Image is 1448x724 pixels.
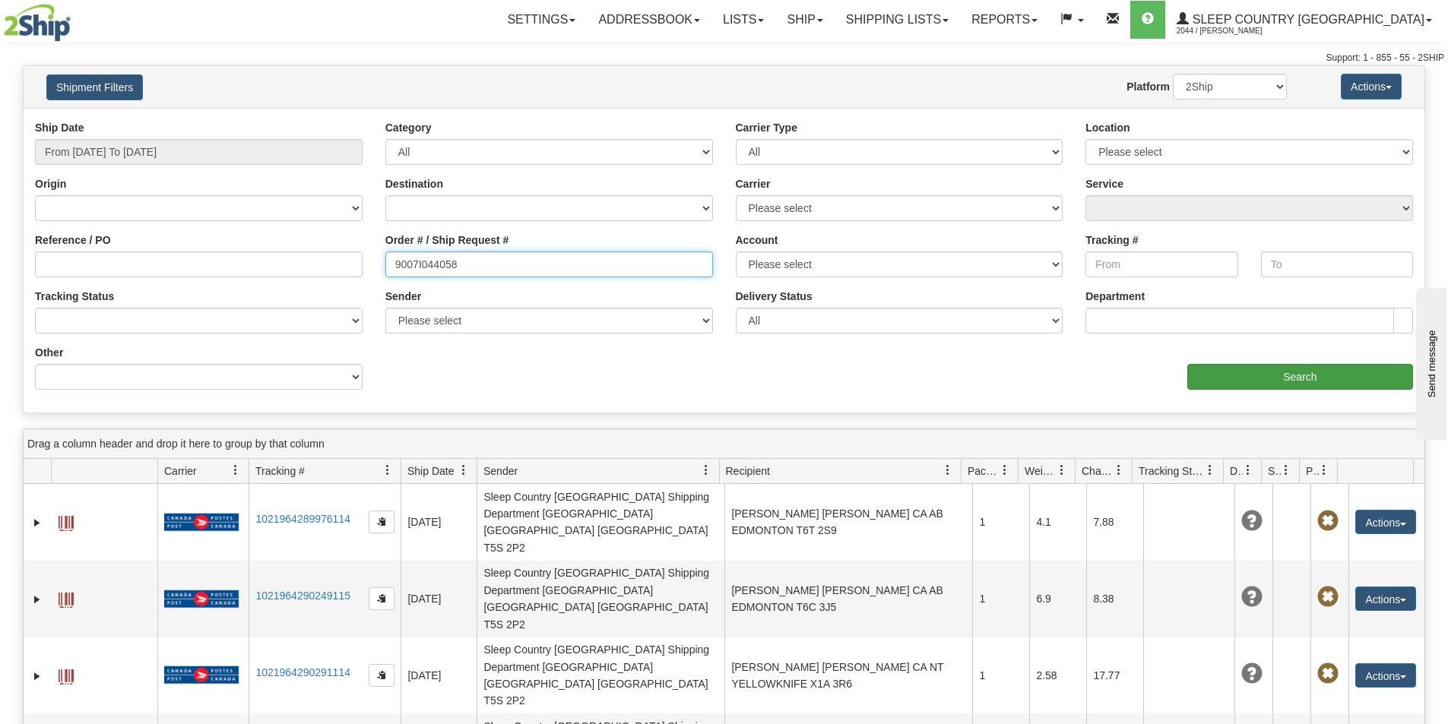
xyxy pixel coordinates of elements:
[369,664,394,687] button: Copy to clipboard
[1261,251,1413,277] input: To
[477,561,724,637] td: Sleep Country [GEOGRAPHIC_DATA] Shipping Department [GEOGRAPHIC_DATA] [GEOGRAPHIC_DATA] [GEOGRAPH...
[4,52,1444,65] div: Support: 1 - 855 - 55 - 2SHIP
[1355,510,1416,534] button: Actions
[587,1,711,39] a: Addressbook
[385,232,509,248] label: Order # / Ship Request #
[1230,463,1243,479] span: Delivery Status
[1241,663,1263,684] span: Unknown
[736,232,778,248] label: Account
[1273,457,1299,483] a: Shipment Issues filter column settings
[1086,561,1143,637] td: 8.38
[375,457,401,483] a: Tracking # filter column settings
[255,666,350,678] a: 1021964290291114
[59,509,74,533] a: Label
[35,232,111,248] label: Reference / PO
[1139,463,1205,479] span: Tracking Status
[960,1,1049,39] a: Reports
[1355,586,1416,611] button: Actions
[968,463,1000,479] span: Packages
[724,561,972,637] td: [PERSON_NAME] [PERSON_NAME] CA AB EDMONTON T6C 3J5
[1317,586,1339,608] span: Pickup Not Assigned
[1085,232,1138,248] label: Tracking #
[1165,1,1443,39] a: Sleep Country [GEOGRAPHIC_DATA] 2044 / [PERSON_NAME]
[1086,484,1143,561] td: 7.88
[164,590,239,609] img: 20 - Canada Post
[385,289,421,304] label: Sender
[992,457,1018,483] a: Packages filter column settings
[775,1,834,39] a: Ship
[736,120,797,135] label: Carrier Type
[1106,457,1132,483] a: Charge filter column settings
[1029,484,1086,561] td: 4.1
[1085,289,1145,304] label: Department
[401,561,477,637] td: [DATE]
[736,176,771,191] label: Carrier
[483,463,518,479] span: Sender
[164,513,239,532] img: 20 - Canada Post
[1341,74,1402,100] button: Actions
[164,666,239,684] img: 20 - Canada Post
[1197,457,1223,483] a: Tracking Status filter column settings
[1235,457,1261,483] a: Delivery Status filter column settings
[30,669,45,684] a: Expand
[401,637,477,714] td: [DATE]
[223,457,249,483] a: Carrier filter column settings
[1025,463,1057,479] span: Weight
[46,74,143,100] button: Shipment Filters
[255,590,350,602] a: 1021964290249115
[1187,364,1413,390] input: Search
[255,463,305,479] span: Tracking #
[24,429,1424,459] div: grid grouping header
[1355,663,1416,688] button: Actions
[496,1,587,39] a: Settings
[30,592,45,607] a: Expand
[1189,13,1424,26] span: Sleep Country [GEOGRAPHIC_DATA]
[1241,511,1263,532] span: Unknown
[726,463,770,479] span: Recipient
[30,515,45,530] a: Expand
[1029,637,1086,714] td: 2.58
[255,513,350,525] a: 1021964289976114
[1268,463,1281,479] span: Shipment Issues
[35,120,84,135] label: Ship Date
[369,587,394,610] button: Copy to clipboard
[1082,463,1114,479] span: Charge
[693,457,719,483] a: Sender filter column settings
[35,176,66,191] label: Origin
[1085,176,1123,191] label: Service
[1413,284,1446,439] iframe: chat widget
[369,511,394,533] button: Copy to clipboard
[1177,24,1291,39] span: 2044 / [PERSON_NAME]
[1317,663,1339,684] span: Pickup Not Assigned
[451,457,477,483] a: Ship Date filter column settings
[35,289,114,304] label: Tracking Status
[935,457,961,483] a: Recipient filter column settings
[1086,637,1143,714] td: 17.77
[1085,251,1237,277] input: From
[835,1,960,39] a: Shipping lists
[1311,457,1337,483] a: Pickup Status filter column settings
[724,637,972,714] td: [PERSON_NAME] [PERSON_NAME] CA NT YELLOWKNIFE X1A 3R6
[385,120,432,135] label: Category
[1317,511,1339,532] span: Pickup Not Assigned
[477,637,724,714] td: Sleep Country [GEOGRAPHIC_DATA] Shipping Department [GEOGRAPHIC_DATA] [GEOGRAPHIC_DATA] [GEOGRAPH...
[385,176,443,191] label: Destination
[59,662,74,687] a: Label
[407,463,454,479] span: Ship Date
[1306,463,1319,479] span: Pickup Status
[972,637,1029,714] td: 1
[1029,561,1086,637] td: 6.9
[1049,457,1075,483] a: Weight filter column settings
[736,289,813,304] label: Delivery Status
[164,463,197,479] span: Carrier
[1126,79,1170,94] label: Platform
[1085,120,1130,135] label: Location
[4,4,71,42] img: logo2044.jpg
[972,561,1029,637] td: 1
[11,13,141,24] div: Send message
[59,586,74,610] a: Label
[972,484,1029,561] td: 1
[1241,586,1263,608] span: Unknown
[711,1,775,39] a: Lists
[35,345,63,360] label: Other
